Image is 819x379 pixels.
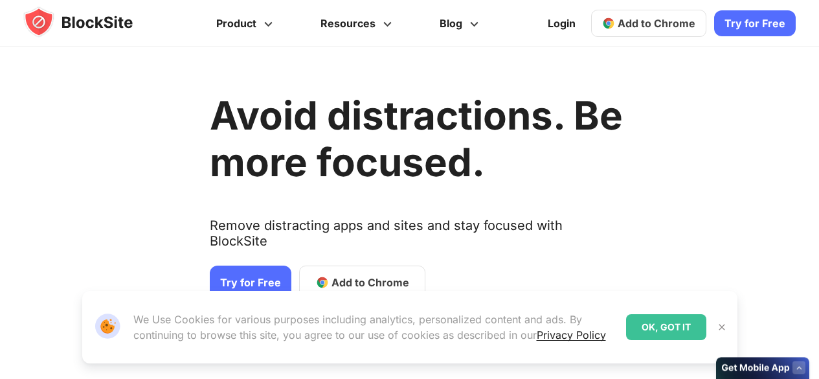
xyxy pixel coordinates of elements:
img: chrome-icon.svg [602,17,615,30]
a: Add to Chrome [299,266,425,299]
h1: Avoid distractions. Be more focused. [210,92,623,185]
img: Close [717,322,727,332]
a: Try for Free [714,10,796,36]
text: Remove distracting apps and sites and stay focused with BlockSite [210,218,623,259]
img: blocksite-icon.5d769676.svg [23,6,158,38]
p: We Use Cookies for various purposes including analytics, personalized content and ads. By continu... [133,312,616,343]
button: Close [713,319,730,336]
a: Add to Chrome [591,10,706,37]
span: Add to Chrome [618,17,695,30]
div: OK, GOT IT [626,314,706,340]
a: Login [540,8,583,39]
a: Privacy Policy [537,328,606,341]
a: Try for Free [210,266,291,299]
